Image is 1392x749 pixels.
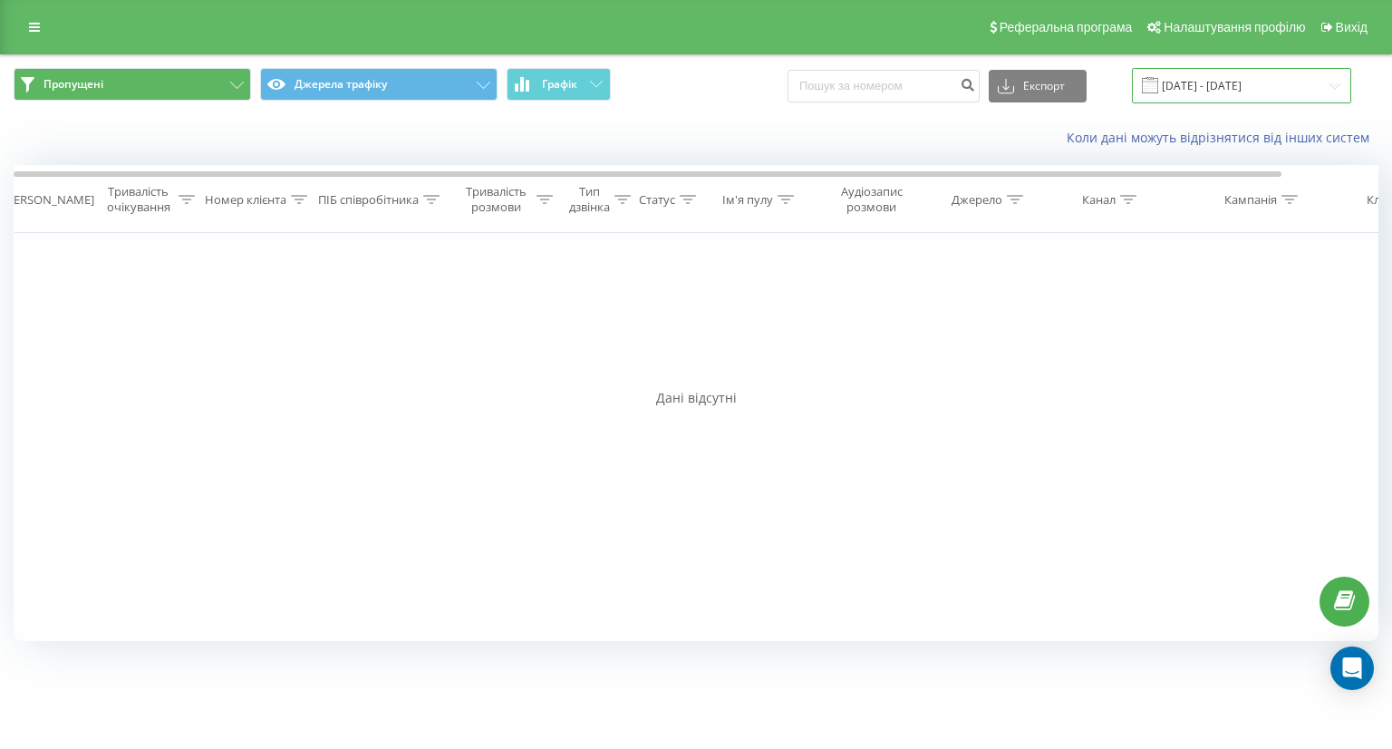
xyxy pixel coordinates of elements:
[1082,192,1116,208] div: Канал
[460,184,532,215] div: Тривалість розмови
[952,192,1002,208] div: Джерело
[102,184,174,215] div: Тривалість очікування
[542,78,577,91] span: Графік
[569,184,610,215] div: Тип дзвінка
[1224,192,1277,208] div: Кампанія
[318,192,419,208] div: ПІБ співробітника
[14,389,1378,407] div: Дані відсутні
[260,68,498,101] button: Джерела трафіку
[205,192,286,208] div: Номер клієнта
[722,192,773,208] div: Ім'я пулу
[989,70,1087,102] button: Експорт
[43,77,103,92] span: Пропущені
[507,68,611,101] button: Графік
[1330,647,1374,690] div: Open Intercom Messenger
[639,192,675,208] div: Статус
[1336,20,1368,34] span: Вихід
[827,184,915,215] div: Аудіозапис розмови
[788,70,980,102] input: Пошук за номером
[1067,129,1378,146] a: Коли дані можуть відрізнятися вiд інших систем
[1164,20,1305,34] span: Налаштування профілю
[14,68,251,101] button: Пропущені
[1000,20,1133,34] span: Реферальна програма
[3,192,94,208] div: [PERSON_NAME]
